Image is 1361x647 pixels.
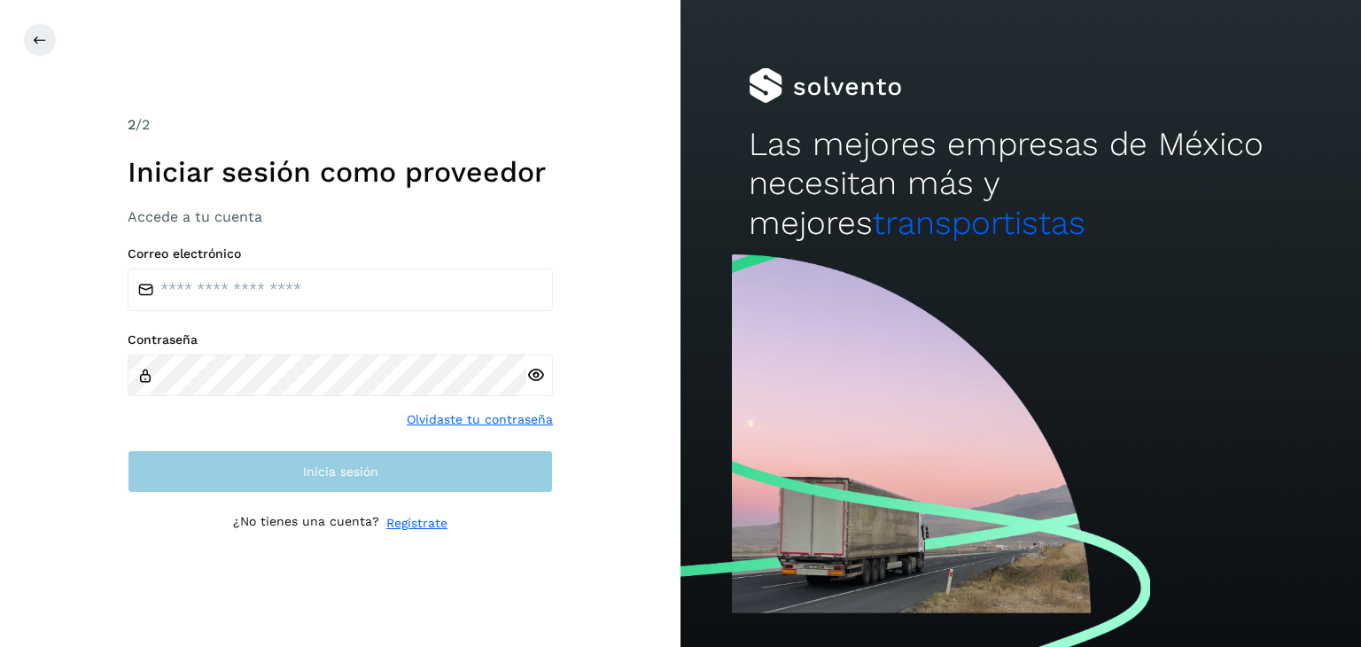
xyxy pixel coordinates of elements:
h3: Accede a tu cuenta [128,208,553,225]
a: Olvidaste tu contraseña [407,410,553,429]
span: Inicia sesión [303,465,378,478]
span: transportistas [873,204,1085,242]
label: Correo electrónico [128,246,553,261]
label: Contraseña [128,332,553,347]
h2: Las mejores empresas de México necesitan más y mejores [749,125,1293,243]
a: Regístrate [386,514,447,533]
h1: Iniciar sesión como proveedor [128,155,553,189]
p: ¿No tienes una cuenta? [233,514,379,533]
button: Inicia sesión [128,450,553,493]
div: /2 [128,114,553,136]
span: 2 [128,116,136,133]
